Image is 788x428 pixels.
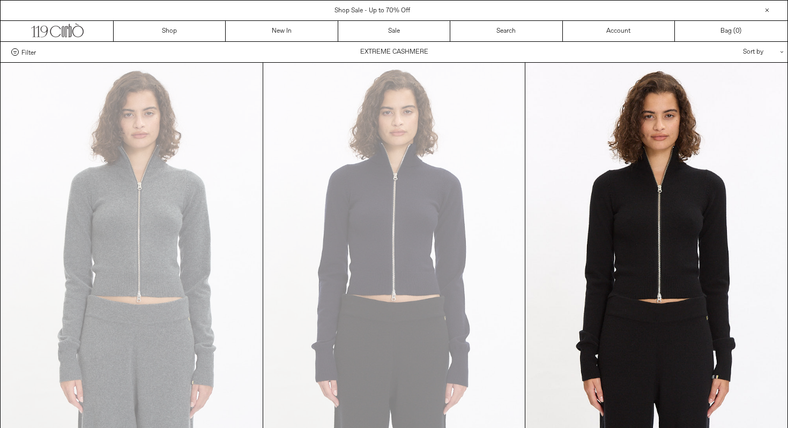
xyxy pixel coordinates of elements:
a: Account [563,21,675,41]
span: Filter [21,48,36,56]
span: ) [735,26,741,36]
a: Shop [114,21,226,41]
a: Search [450,21,562,41]
span: 0 [735,27,739,35]
a: Bag () [675,21,787,41]
div: Sort by [680,42,777,62]
a: Shop Sale - Up to 70% Off [334,6,410,15]
a: Sale [338,21,450,41]
a: New In [226,21,338,41]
